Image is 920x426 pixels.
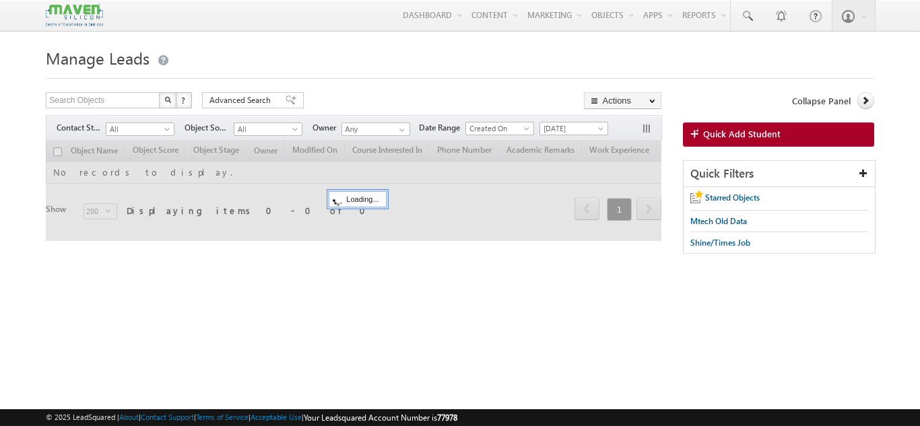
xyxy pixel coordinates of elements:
[690,216,747,226] span: Mtech Old Data
[792,95,851,107] span: Collapse Panel
[329,191,386,207] div: Loading...
[196,413,249,421] a: Terms of Service
[341,122,410,136] input: Type to Search
[392,123,409,137] a: Show All Items
[46,3,102,27] img: Custom Logo
[419,122,465,134] span: Date Range
[234,122,302,136] a: All
[684,161,875,187] div: Quick Filters
[106,122,174,136] a: All
[683,122,874,147] a: Quick Add Student
[705,192,760,203] span: Starred Objects
[703,128,781,140] span: Quick Add Student
[46,47,150,69] span: Manage Leads
[181,94,187,106] span: ?
[304,413,457,423] span: Your Leadsquared Account Number is
[539,122,608,135] a: [DATE]
[57,122,106,134] span: Contact Stage
[437,413,457,423] span: 77978
[584,92,661,109] button: Actions
[164,96,171,103] img: Search
[690,238,750,248] span: Shine/Times Job
[251,413,302,421] a: Acceptable Use
[209,94,275,106] span: Advanced Search
[141,413,194,421] a: Contact Support
[465,122,534,135] a: Created On
[176,92,192,108] button: ?
[106,123,170,135] span: All
[234,123,298,135] span: All
[185,122,234,134] span: Object Source
[119,413,139,421] a: About
[540,122,604,135] span: [DATE]
[313,122,341,134] span: Owner
[46,411,457,424] span: © 2025 LeadSquared | | | | |
[466,122,530,135] span: Created On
